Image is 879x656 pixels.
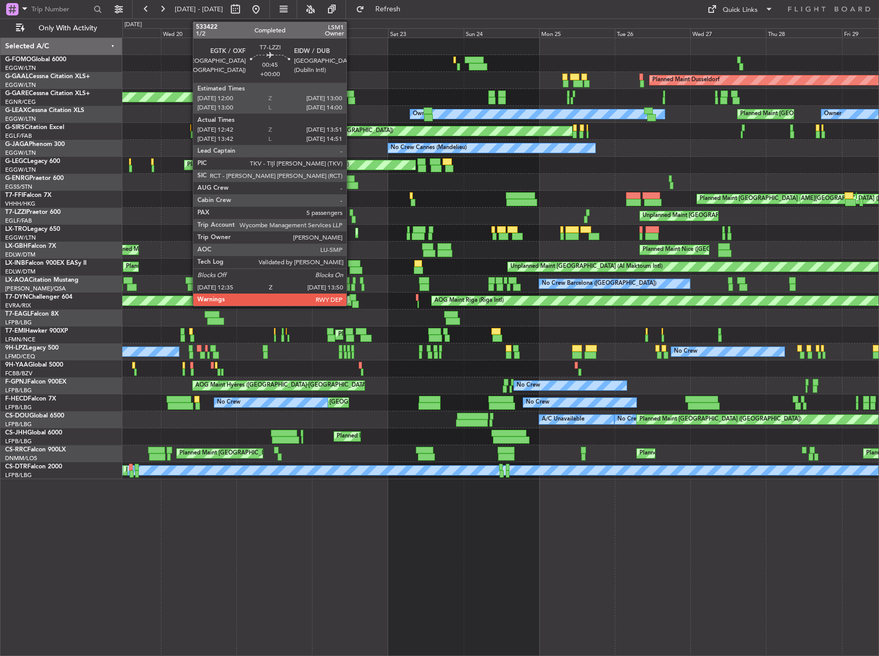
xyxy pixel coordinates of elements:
a: F-GPNJFalcon 900EX [5,379,66,385]
div: AOG Maint Riga (Riga Intl) [434,293,504,308]
div: Planned Maint [PERSON_NAME] [338,327,424,342]
span: Only With Activity [27,25,108,32]
span: G-JAGA [5,141,29,148]
button: Refresh [351,1,413,17]
a: T7-EAGLFalcon 8X [5,311,59,317]
div: Sat 23 [388,28,464,38]
div: Wed 20 [161,28,236,38]
span: F-HECD [5,396,28,402]
div: No Crew [617,412,641,427]
a: CS-RRCFalcon 900LX [5,447,66,453]
a: T7-EMIHawker 900XP [5,328,68,334]
span: CS-RRC [5,447,27,453]
div: Unplanned Maint [GEOGRAPHIC_DATA] (Al Maktoum Intl) [510,259,663,275]
a: LFPB/LBG [5,319,32,326]
a: DNMM/LOS [5,454,37,462]
a: G-GAALCessna Citation XLS+ [5,74,90,80]
span: 9H-YAA [5,362,28,368]
div: Unplanned Maint [GEOGRAPHIC_DATA] ([GEOGRAPHIC_DATA]) [643,208,812,224]
a: LFMD/CEQ [5,353,35,360]
a: T7-FFIFalcon 7X [5,192,51,198]
span: CS-JHH [5,430,27,436]
a: T7-DYNChallenger 604 [5,294,72,300]
div: Planned Maint Nice ([GEOGRAPHIC_DATA]) [643,242,757,258]
div: Sun 24 [464,28,539,38]
a: EGNR/CEG [5,98,36,106]
span: G-GARE [5,90,29,97]
div: No Crew Cannes (Mandelieu) [391,140,467,156]
span: T7-DYN [5,294,28,300]
a: LFPB/LBG [5,421,32,428]
a: EDLW/DTM [5,268,35,276]
a: LX-INBFalcon 900EX EASy II [5,260,86,266]
input: Trip Number [31,2,90,17]
div: Planned Maint Sofia [126,463,178,478]
a: 9H-YAAGlobal 5000 [5,362,63,368]
div: Thu 28 [766,28,841,38]
span: T7-EMI [5,328,25,334]
div: [DATE] [124,21,142,29]
span: T7-FFI [5,192,23,198]
span: G-LEGC [5,158,27,165]
a: LFPB/LBG [5,404,32,411]
div: No Crew [517,378,540,393]
a: G-FOMOGlobal 6000 [5,57,66,63]
span: T7-EAGL [5,311,30,317]
button: Only With Activity [11,20,112,37]
a: EGSS/STN [5,183,32,191]
button: Quick Links [702,1,778,17]
div: Tue 19 [85,28,161,38]
a: FCBB/BZV [5,370,32,377]
a: CS-DOUGlobal 6500 [5,413,64,419]
span: 9H-LPZ [5,345,26,351]
div: Unplanned Maint Oxford ([GEOGRAPHIC_DATA]) [264,123,393,139]
a: EGGW/LTN [5,115,36,123]
span: T7-LZZI [5,209,26,215]
a: G-LEGCLegacy 600 [5,158,60,165]
a: LFPB/LBG [5,438,32,445]
a: EVRA/RIX [5,302,31,309]
div: Planned Maint Dusseldorf [652,72,720,88]
div: Owner [413,106,430,122]
a: EGGW/LTN [5,166,36,174]
div: Wed 27 [690,28,766,38]
a: G-GARECessna Citation XLS+ [5,90,90,97]
span: CS-DOU [5,413,29,419]
div: Planned Maint [GEOGRAPHIC_DATA] ([GEOGRAPHIC_DATA]) [639,446,801,461]
div: No Crew [217,395,241,410]
span: [DATE] - [DATE] [175,5,223,14]
span: G-SIRS [5,124,25,131]
a: LX-GBHFalcon 7X [5,243,56,249]
span: LX-GBH [5,243,28,249]
div: Quick Links [723,5,758,15]
div: Planned Maint [GEOGRAPHIC_DATA] ([GEOGRAPHIC_DATA] Intl) [700,191,871,207]
a: EGGW/LTN [5,64,36,72]
a: G-JAGAPhenom 300 [5,141,65,148]
div: Fri 22 [312,28,388,38]
div: No Crew Barcelona ([GEOGRAPHIC_DATA]) [542,276,656,291]
div: Planned Maint Geneva (Cointrin) [126,259,211,275]
div: Planned Maint Nice ([GEOGRAPHIC_DATA]) [258,242,373,258]
span: LX-INB [5,260,25,266]
div: Mon 25 [539,28,615,38]
a: LFPB/LBG [5,387,32,394]
span: G-FOMO [5,57,31,63]
a: EGLF/FAB [5,217,32,225]
span: G-ENRG [5,175,29,181]
span: CS-DTR [5,464,27,470]
a: EGGW/LTN [5,81,36,89]
div: A/C Unavailable [542,412,584,427]
a: G-ENRGPraetor 600 [5,175,64,181]
a: EDLW/DTM [5,251,35,259]
div: Owner [824,106,841,122]
div: No Crew [526,395,550,410]
a: [PERSON_NAME]/QSA [5,285,66,293]
div: Planned Maint [GEOGRAPHIC_DATA] ([GEOGRAPHIC_DATA]) [179,446,341,461]
a: F-HECDFalcon 7X [5,396,56,402]
a: EGGW/LTN [5,234,36,242]
a: LX-TROLegacy 650 [5,226,60,232]
div: No Crew Sabadell [198,276,246,291]
a: VHHH/HKG [5,200,35,208]
div: Planned Maint [GEOGRAPHIC_DATA] ([GEOGRAPHIC_DATA]) [187,157,349,173]
div: Tue 26 [615,28,690,38]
